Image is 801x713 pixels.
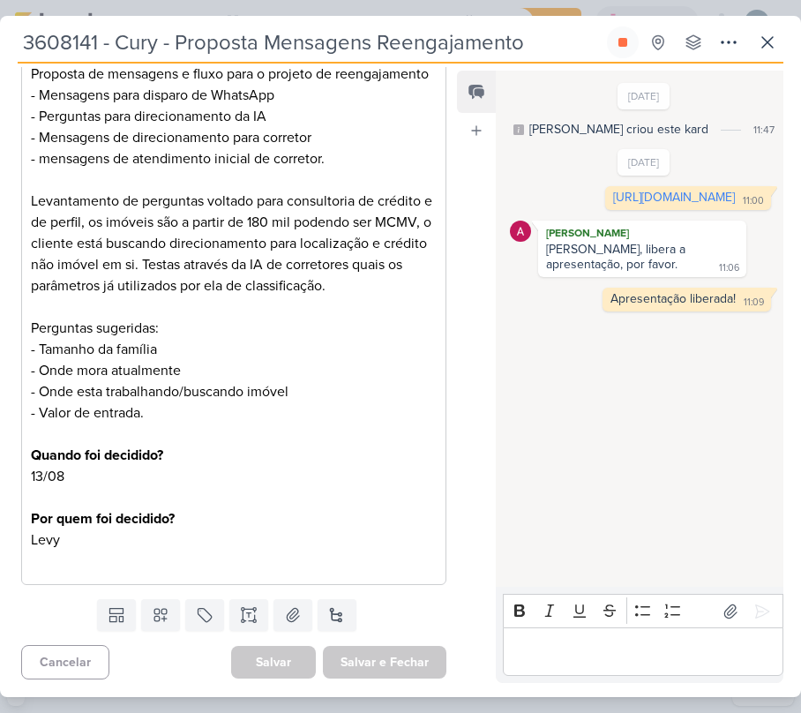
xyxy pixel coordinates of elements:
div: 11:09 [744,296,764,310]
div: Parar relógio [616,35,630,49]
p: Levy [31,487,437,572]
img: Alessandra Gomes [510,221,531,242]
div: Editor toolbar [503,594,783,628]
strong: Quando foi decidido? [31,447,163,464]
div: 11:00 [743,194,764,208]
button: Cancelar [21,645,109,679]
div: [PERSON_NAME] [542,224,743,242]
p: Proposta de mensagens e fluxo para o projeto de reengajamento - Mensagens para disparo de WhatsAp... [31,42,437,487]
div: 11:06 [719,261,739,275]
div: [PERSON_NAME], libera a apresentação, por favor. [546,242,689,272]
strong: Por quem foi decidido? [31,510,175,528]
input: Kard Sem Título [18,26,603,58]
div: [PERSON_NAME] criou este kard [529,120,708,139]
a: [URL][DOMAIN_NAME] [613,190,735,205]
div: Apresentação liberada! [610,291,736,306]
div: Editor editing area: main [21,29,446,586]
div: 11:47 [753,122,775,138]
div: Editor editing area: main [503,627,783,676]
